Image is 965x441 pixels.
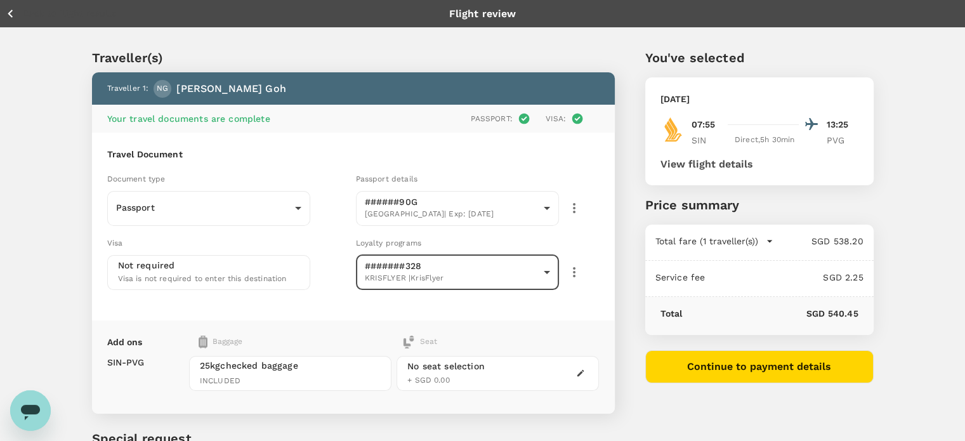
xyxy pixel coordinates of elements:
p: Passport [116,201,290,214]
span: Visa [107,239,123,247]
img: baggage-icon [402,336,415,348]
p: SIN [692,134,723,147]
p: SGD 538.20 [773,235,863,247]
div: No seat selection [407,360,485,373]
button: Continue to payment details [645,350,874,383]
p: SIN - PVG [107,356,145,369]
span: Loyalty programs [356,239,421,247]
span: Your travel documents are complete [107,114,270,124]
img: SQ [660,117,686,142]
p: SGD 2.25 [705,271,863,284]
p: Add ons [107,336,143,348]
p: Total [660,307,683,320]
button: Total fare (1 traveller(s)) [655,235,773,247]
div: #######328KRISFLYER |KrisFlyer [356,251,559,294]
button: Back to flight results [5,6,116,22]
button: View flight details [660,159,753,170]
span: + SGD 0.00 [407,376,450,385]
div: Baggage [199,336,346,348]
span: 25kg checked baggage [200,359,381,372]
p: PVG [827,134,858,147]
div: Seat [402,336,437,348]
span: NG [157,82,168,95]
h6: Travel Document [107,148,600,162]
div: Direct , 5h 30min [731,134,799,147]
p: You've selected [645,48,874,67]
span: [GEOGRAPHIC_DATA] | Exp: [DATE] [365,208,539,221]
p: [DATE] [660,93,690,105]
p: Back to flight results [23,7,116,20]
p: Total fare (1 traveller(s)) [655,235,758,247]
p: SGD 540.45 [682,307,858,320]
div: ######90G[GEOGRAPHIC_DATA]| Exp: [DATE] [356,187,559,230]
span: Passport details [356,174,417,183]
img: baggage-icon [199,336,207,348]
p: Visa : [546,113,567,124]
p: Passport : [471,113,512,124]
p: Traveller 1 : [107,82,149,95]
p: [PERSON_NAME] Goh [176,81,286,96]
p: Service fee [655,271,706,284]
p: 13:25 [827,118,858,131]
p: Traveller(s) [92,48,615,67]
p: Flight review [449,6,516,22]
div: Passport [107,192,310,224]
span: KRISFLYER | KrisFlyer [365,272,539,285]
iframe: Button to launch messaging window [10,390,51,431]
p: ######90G [365,195,539,208]
span: Document type [107,174,166,183]
span: INCLUDED [200,375,381,388]
p: Not required [118,259,175,272]
p: #######328 [365,260,539,272]
p: 07:55 [692,118,716,131]
p: Price summary [645,195,874,214]
span: Visa is not required to enter this destination [118,274,287,283]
